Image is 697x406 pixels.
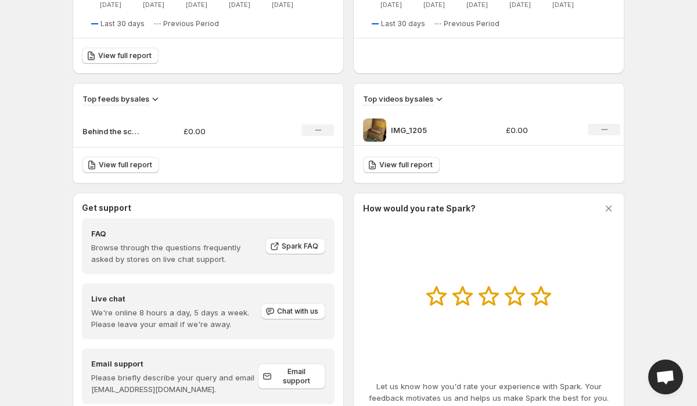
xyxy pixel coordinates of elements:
[381,19,425,28] span: Last 30 days
[99,160,152,170] span: View full report
[380,1,402,9] text: [DATE]
[91,307,260,330] p: We're online 8 hours a day, 5 days a week. Please leave your email if we're away.
[466,1,488,9] text: [DATE]
[363,380,615,404] p: Let us know how you'd rate your experience with Spark. Your feedback motivates us and helps us ma...
[184,125,266,137] p: £0.00
[363,157,440,173] a: View full report
[91,372,258,395] p: Please briefly describe your query and email [EMAIL_ADDRESS][DOMAIN_NAME].
[265,238,325,254] a: Spark FAQ
[91,293,260,304] h4: Live chat
[163,19,219,28] span: Previous Period
[272,1,293,9] text: [DATE]
[82,93,149,105] h3: Top feeds by sales
[100,1,121,9] text: [DATE]
[82,125,141,137] p: Behind the scenes
[186,1,207,9] text: [DATE]
[379,160,433,170] span: View full report
[391,124,478,136] p: IMG_1205
[648,360,683,394] div: Open chat
[552,1,574,9] text: [DATE]
[229,1,250,9] text: [DATE]
[261,303,325,319] button: Chat with us
[91,242,257,265] p: Browse through the questions frequently asked by stores on live chat support.
[277,307,318,316] span: Chat with us
[82,157,159,173] a: View full report
[363,118,386,142] img: IMG_1205
[423,1,445,9] text: [DATE]
[98,51,152,60] span: View full report
[143,1,164,9] text: [DATE]
[506,124,574,136] p: £0.00
[274,367,318,386] span: Email support
[82,202,131,214] h3: Get support
[363,93,433,105] h3: Top videos by sales
[444,19,500,28] span: Previous Period
[282,242,318,251] span: Spark FAQ
[91,358,258,369] h4: Email support
[82,48,159,64] a: View full report
[363,203,476,214] h3: How would you rate Spark?
[91,228,257,239] h4: FAQ
[100,19,145,28] span: Last 30 days
[509,1,531,9] text: [DATE]
[258,364,325,389] a: Email support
